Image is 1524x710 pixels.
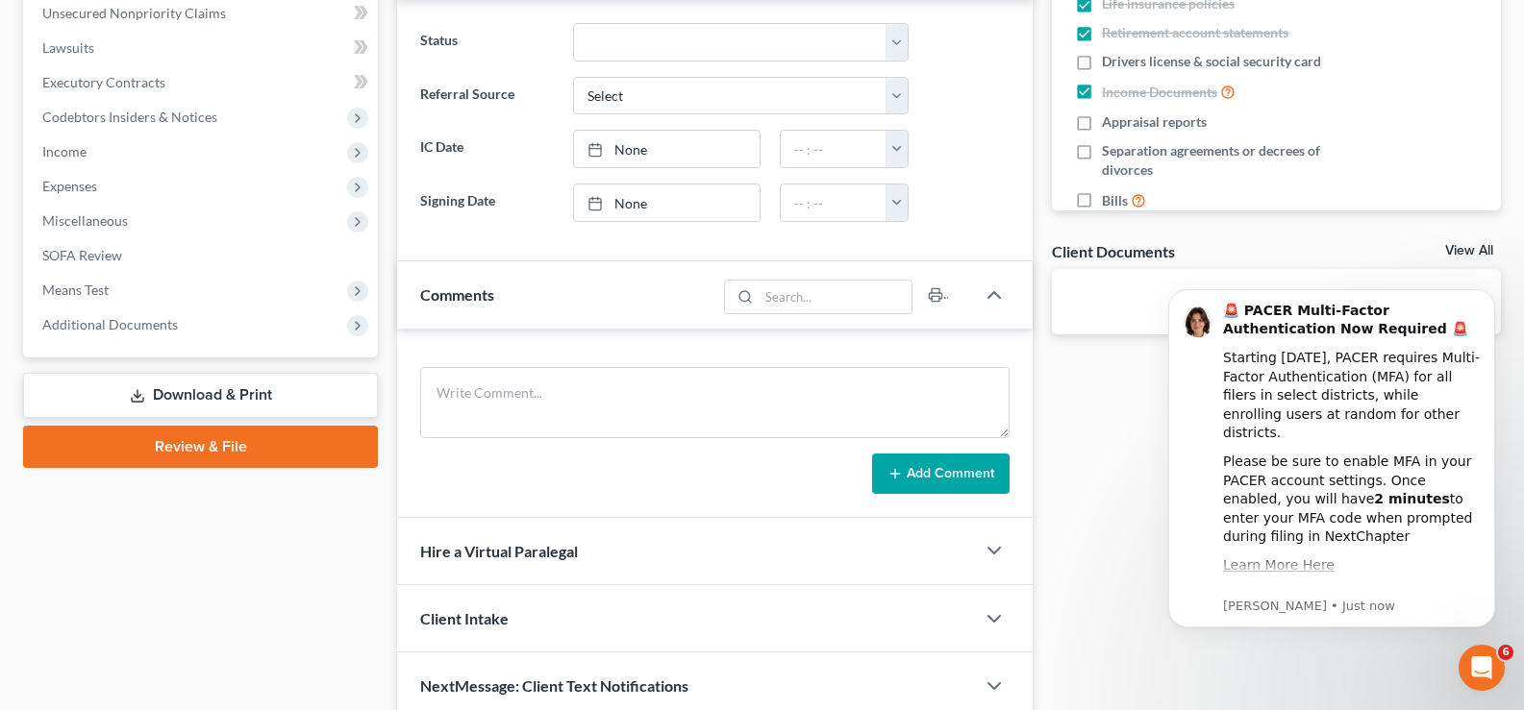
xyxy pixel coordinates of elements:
a: Review & File [23,426,378,468]
button: Add Comment [872,453,1010,494]
span: Hire a Virtual Paralegal [420,542,578,560]
a: Download & Print [23,373,378,418]
input: -- : -- [781,131,887,167]
span: Executory Contracts [42,74,165,90]
label: Referral Source [411,77,562,115]
input: Search... [760,281,912,313]
span: Income Documents [1102,83,1217,102]
span: Miscellaneous [42,212,128,229]
span: Expenses [42,178,97,194]
span: Unsecured Nonpriority Claims [42,5,226,21]
a: None [574,184,760,221]
a: SOFA Review [27,238,378,273]
span: Appraisal reports [1102,112,1207,132]
span: Comments [420,285,494,304]
span: Client Intake [420,609,509,627]
p: No client documents yet. [1067,284,1486,304]
span: Bills [1102,191,1128,210]
span: Income [42,143,87,159]
iframe: Intercom live chat [1459,645,1505,691]
label: Signing Date [411,184,562,222]
a: None [574,131,760,167]
span: SOFA Review [42,247,122,263]
a: View All [1445,244,1493,257]
span: Retirement account statements [1102,23,1288,42]
label: Status [411,23,562,61]
input: -- : -- [781,184,887,221]
span: NextMessage: Client Text Notifications [420,676,688,695]
div: Client Documents [1052,241,1175,261]
a: Lawsuits [27,31,378,65]
span: Separation agreements or decrees of divorces [1102,141,1372,180]
span: Means Test [42,282,109,298]
iframe: Intercom notifications message [1139,260,1524,658]
span: Additional Documents [42,316,178,332]
span: 6 [1498,645,1513,660]
span: Lawsuits [42,39,94,56]
span: Codebtors Insiders & Notices [42,109,217,125]
a: Executory Contracts [27,65,378,100]
span: Drivers license & social security card [1102,52,1321,71]
label: IC Date [411,130,562,168]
